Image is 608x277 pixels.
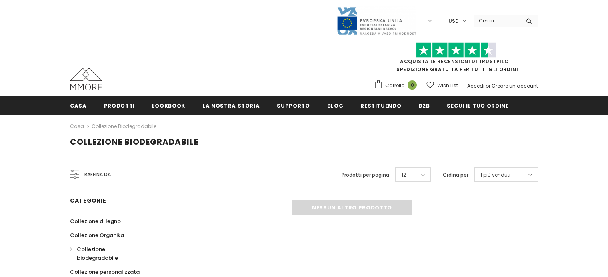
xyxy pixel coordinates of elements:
span: Lookbook [152,102,185,110]
span: SPEDIZIONE GRATUITA PER TUTTI GLI ORDINI [374,46,538,73]
a: La nostra storia [202,96,260,114]
a: Lookbook [152,96,185,114]
span: Collezione biodegradabile [70,136,198,147]
img: Casi MMORE [70,68,102,90]
a: Wish List [426,78,458,92]
span: La nostra storia [202,102,260,110]
a: Collezione Organika [70,228,124,242]
span: Carrello [385,82,404,90]
a: Accedi [467,82,484,89]
a: Collezione biodegradabile [92,123,156,130]
span: Collezione di legno [70,217,121,225]
a: Segui il tuo ordine [447,96,508,114]
img: Javni Razpis [336,6,416,36]
span: Collezione biodegradabile [77,245,118,262]
a: Prodotti [104,96,135,114]
a: B2B [418,96,430,114]
span: Blog [327,102,344,110]
input: Search Site [474,15,520,26]
a: supporto [277,96,310,114]
a: Casa [70,96,87,114]
span: B2B [418,102,430,110]
span: Restituendo [360,102,401,110]
span: Raffina da [84,170,111,179]
span: Wish List [437,82,458,90]
span: or [486,82,490,89]
label: Ordina per [443,171,468,179]
span: Prodotti [104,102,135,110]
a: Collezione biodegradabile [70,242,145,265]
span: I più venduti [481,171,510,179]
span: Categorie [70,197,106,205]
a: Casa [70,122,84,131]
a: Javni Razpis [336,17,416,24]
span: Collezione Organika [70,231,124,239]
span: Collezione personalizzata [70,268,140,276]
label: Prodotti per pagina [342,171,389,179]
span: supporto [277,102,310,110]
span: Segui il tuo ordine [447,102,508,110]
a: Carrello 0 [374,80,421,92]
img: Fidati di Pilot Stars [416,42,496,58]
a: Restituendo [360,96,401,114]
span: 12 [402,171,406,179]
a: Acquista le recensioni di TrustPilot [400,58,512,65]
a: Blog [327,96,344,114]
span: USD [448,17,459,25]
a: Creare un account [492,82,538,89]
span: Casa [70,102,87,110]
a: Collezione di legno [70,214,121,228]
span: 0 [408,80,417,90]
